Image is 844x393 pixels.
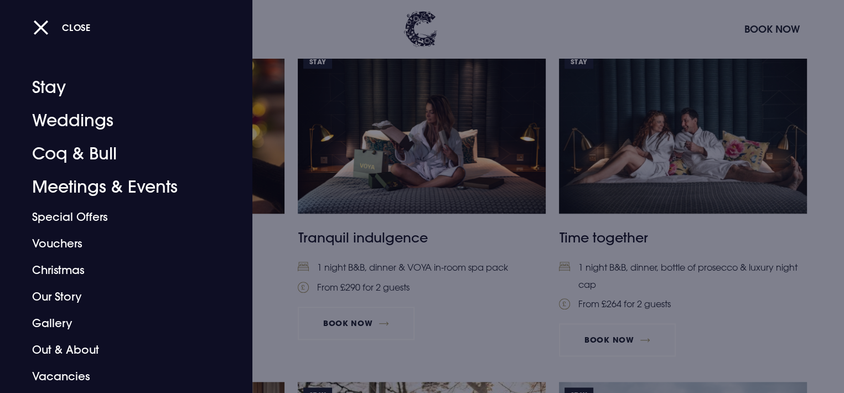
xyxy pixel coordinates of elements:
a: Gallery [32,310,207,337]
a: Our Story [32,283,207,310]
a: Vacancies [32,363,207,390]
a: Out & About [32,337,207,363]
a: Vouchers [32,230,207,257]
span: Close [62,22,91,33]
a: Special Offers [32,204,207,230]
a: Weddings [32,104,207,137]
a: Stay [32,71,207,104]
a: Meetings & Events [32,170,207,204]
button: Close [33,16,91,39]
a: Coq & Bull [32,137,207,170]
a: Christmas [32,257,207,283]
